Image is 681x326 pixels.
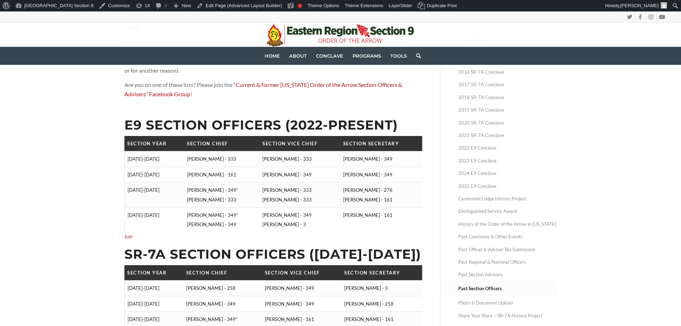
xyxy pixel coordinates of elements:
a: 2017 SR-7A Conclave [458,78,557,91]
a: Share Your Story – SR-7A History Project [458,310,557,322]
a: Past Section Officers [458,282,557,296]
th: Section Vice Chief [260,136,340,151]
td: [PERSON_NAME] - 349 [340,167,422,182]
a: Current & Former [US_STATE] Order of the Arrow Section Officers & Advisers” Facebook Group [124,81,402,97]
td: [PERSON_NAME] - 349 [260,167,340,182]
h2: SR-7A Section Officers ([DATE]-[DATE]) [124,247,422,262]
a: Edit [124,234,132,239]
a: 2019 SR-7A Conclave [458,104,557,116]
th: Section Year [124,136,184,151]
td: [PERSON_NAME] - 3 [341,281,422,296]
th: Section Chief [183,265,262,281]
span: [PERSON_NAME] [620,3,658,8]
a: 2018 SR-7A Conclave [458,91,557,104]
span: About [289,53,307,59]
td: [PERSON_NAME] - 276 [PERSON_NAME] - 161 [340,183,422,208]
a: Past Regional & National Officers [458,256,557,268]
h2: E9 Section Officers (2022-Present) [124,118,422,132]
a: 2022 E9 Conclave [458,142,557,154]
a: 2020 SR-7A Conclave [458,117,557,129]
th: Section Chief [184,136,260,151]
th: Section Secretary [340,136,422,151]
td: [DATE]-[DATE] [124,183,184,208]
a: Home [260,47,285,65]
p: Are you on one of these lists? Please join the “ ! [124,80,422,99]
div: Focus keyphrase not set [298,4,302,8]
a: Centennial Lodge History Project [458,193,557,205]
a: Past Officer & Adviser Bio Submission [458,243,557,256]
span: Home [265,53,280,59]
th: Section Year [124,265,183,281]
a: Past Section Advisers [458,268,557,281]
a: 2025 E9 Conclave [458,180,557,193]
span: Tools [390,53,407,59]
td: [PERSON_NAME] - 161 [340,207,422,232]
a: Distinguished Service Award [458,205,557,218]
a: Search [411,47,421,65]
span: Programs [352,53,381,59]
a: Link to Facebook [635,11,646,22]
td: [DATE]-[DATE] [124,167,184,182]
a: Programs [348,47,386,65]
td: [PERSON_NAME] - 333 [260,151,340,167]
a: Conclave [311,47,348,65]
td: [PERSON_NAME] - 349 [340,151,422,167]
td: [PERSON_NAME] - 349 [262,296,341,311]
a: About [285,47,311,65]
a: 2024 E9 Conclave [458,167,557,180]
a: Link to Instagram [646,11,656,22]
a: 2023 E9 Conclave [458,155,557,167]
th: Section Vice Chief [262,265,341,281]
td: [PERSON_NAME] - 349 [PERSON_NAME] - 3 [260,207,340,232]
td: [PERSON_NAME] - 333 [184,151,260,167]
td: [DATE]-[DATE] [124,296,183,311]
td: [DATE]-[DATE] [124,281,183,296]
a: Tools [386,47,411,65]
th: Section Secretary [341,265,422,281]
td: [PERSON_NAME] - 349 [262,281,341,296]
a: 2016 SR-7A Conclave [458,66,557,78]
td: [PERSON_NAME] - 349* [PERSON_NAME] - 349 [184,207,260,232]
td: [PERSON_NAME] - 258 [341,296,422,311]
td: [DATE]-[DATE] [124,151,184,167]
a: History of the Order of the Arrow in [US_STATE] [458,218,557,230]
a: Past Conclaves & Other Events [458,230,557,243]
a: Link to Youtube [657,11,667,22]
td: [PERSON_NAME] - 161 [184,167,260,182]
td: [PERSON_NAME] - 258 [183,281,262,296]
a: 2021 SR-7A Conclave [458,129,557,142]
td: [PERSON_NAME] - 333 [PERSON_NAME] - 333 [260,183,340,208]
span: Conclave [316,53,343,59]
td: [DATE]-[DATE] [124,207,184,232]
a: Link to Twitter [625,11,635,22]
td: [PERSON_NAME] - 349* [PERSON_NAME] - 333 [184,183,260,208]
a: Photo & Document Upload [458,297,557,309]
td: [PERSON_NAME] - 349 [183,296,262,311]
